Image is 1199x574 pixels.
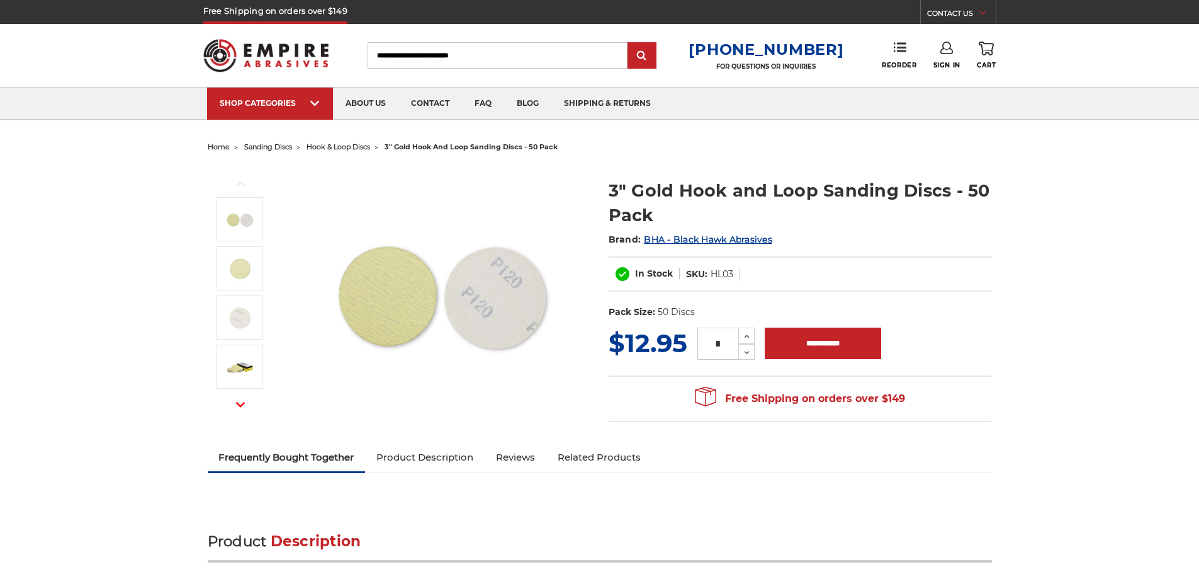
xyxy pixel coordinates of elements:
[977,42,996,69] a: Cart
[208,444,366,471] a: Frequently Bought Together
[485,444,546,471] a: Reviews
[208,532,267,550] span: Product
[609,306,655,319] dt: Pack Size:
[244,142,292,151] a: sanding discs
[635,268,673,279] span: In Stock
[551,88,663,120] a: shipping & returns
[203,31,329,80] img: Empire Abrasives
[365,444,485,471] a: Product Description
[711,268,733,281] dd: HL03
[689,40,843,59] a: [PHONE_NUMBER]
[609,234,641,245] span: Brand:
[462,88,504,120] a: faq
[224,204,256,235] img: 3 inch gold hook and loop sanding discs
[933,61,960,69] span: Sign In
[307,142,370,151] a: hook & loop discs
[224,302,256,333] img: velcro backed 3 inch sanding disc
[225,391,256,418] button: Next
[882,61,916,69] span: Reorder
[686,268,707,281] dt: SKU:
[224,253,256,284] img: premium 3" sanding disc with hook and loop backing
[609,328,687,359] span: $12.95
[609,178,992,227] h1: 3" Gold Hook and Loop Sanding Discs - 50 Pack
[629,43,655,69] input: Submit
[658,306,695,319] dd: 50 Discs
[271,532,361,550] span: Description
[224,351,256,382] img: 50 pack of 3 inch hook and loop sanding discs gold
[315,165,567,417] img: 3 inch gold hook and loop sanding discs
[504,88,551,120] a: blog
[333,88,398,120] a: about us
[882,42,916,69] a: Reorder
[385,142,558,151] span: 3" gold hook and loop sanding discs - 50 pack
[977,61,996,69] span: Cart
[208,142,230,151] a: home
[220,98,320,108] div: SHOP CATEGORIES
[695,386,905,411] span: Free Shipping on orders over $149
[398,88,462,120] a: contact
[927,6,996,24] a: CONTACT US
[225,170,256,197] button: Previous
[644,234,772,245] a: BHA - Black Hawk Abrasives
[546,444,652,471] a: Related Products
[689,62,843,71] p: FOR QUESTIONS OR INQUIRIES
